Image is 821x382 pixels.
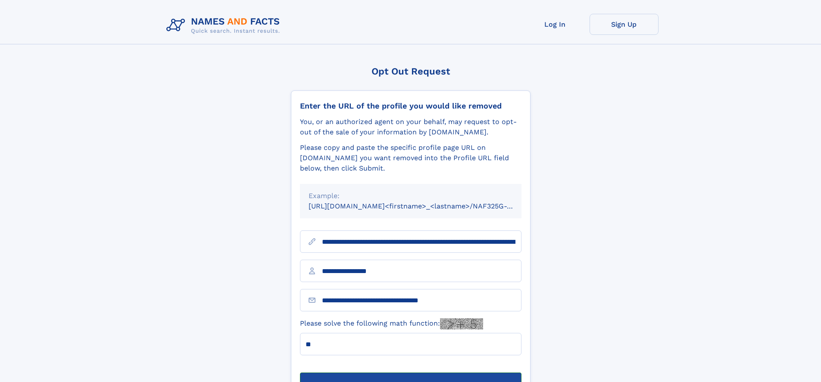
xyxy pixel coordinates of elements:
[309,191,513,201] div: Example:
[300,101,521,111] div: Enter the URL of the profile you would like removed
[300,117,521,137] div: You, or an authorized agent on your behalf, may request to opt-out of the sale of your informatio...
[300,143,521,174] div: Please copy and paste the specific profile page URL on [DOMAIN_NAME] you want removed into the Pr...
[291,66,531,77] div: Opt Out Request
[521,14,590,35] a: Log In
[163,14,287,37] img: Logo Names and Facts
[300,318,483,329] label: Please solve the following math function:
[590,14,659,35] a: Sign Up
[309,202,538,210] small: [URL][DOMAIN_NAME]<firstname>_<lastname>/NAF325G-xxxxxxxx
